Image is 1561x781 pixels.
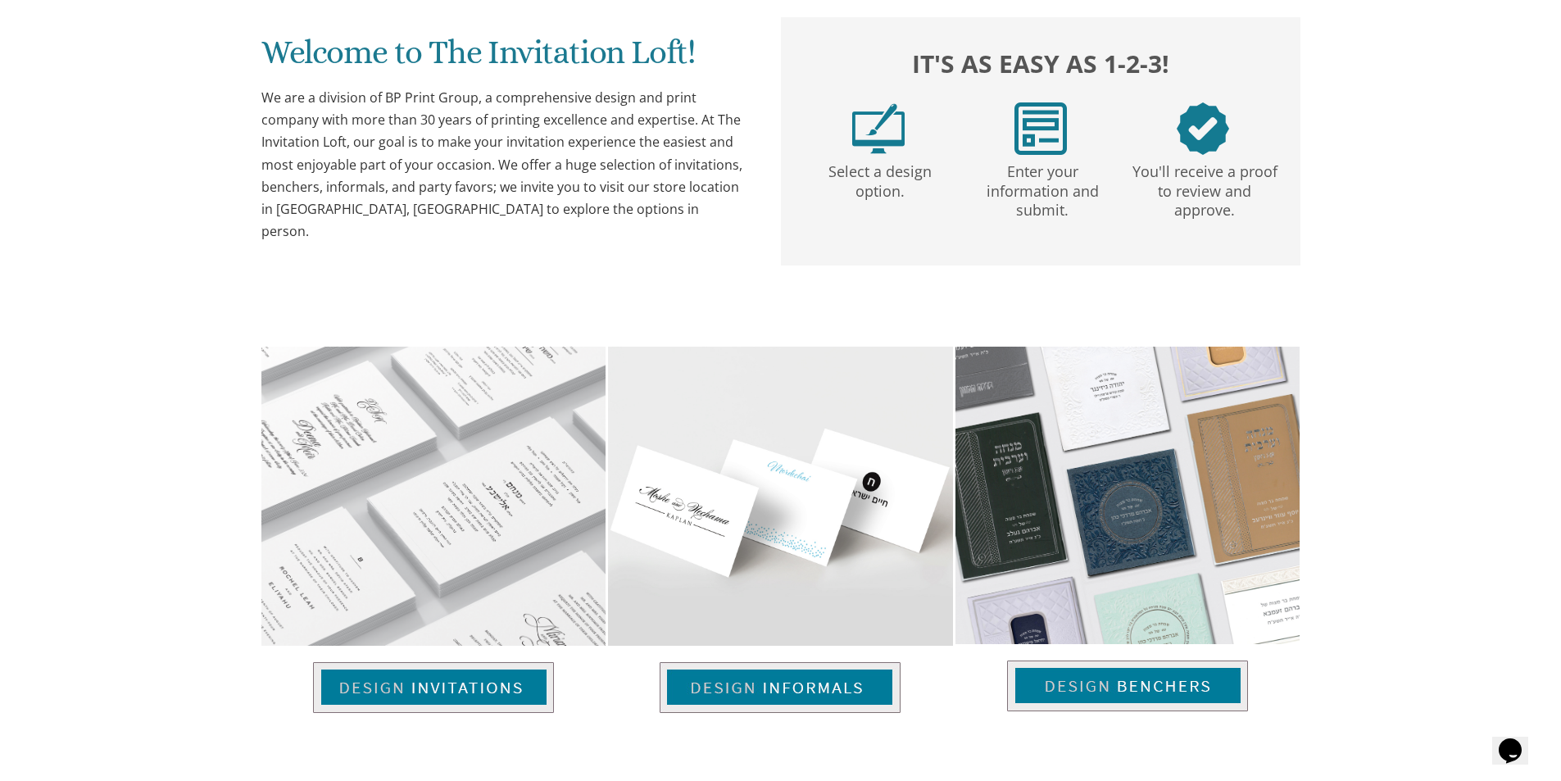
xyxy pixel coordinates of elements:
[802,155,958,202] p: Select a design option.
[964,155,1120,220] p: Enter your information and submit.
[261,87,748,243] div: We are a division of BP Print Group, a comprehensive design and print company with more than 30 y...
[1492,715,1545,765] iframe: chat widget
[1014,102,1067,155] img: step2.png
[852,102,905,155] img: step1.png
[261,34,748,83] h1: Welcome to The Invitation Loft!
[797,45,1284,82] h2: It's as easy as 1-2-3!
[1127,155,1282,220] p: You'll receive a proof to review and approve.
[1177,102,1229,155] img: step3.png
